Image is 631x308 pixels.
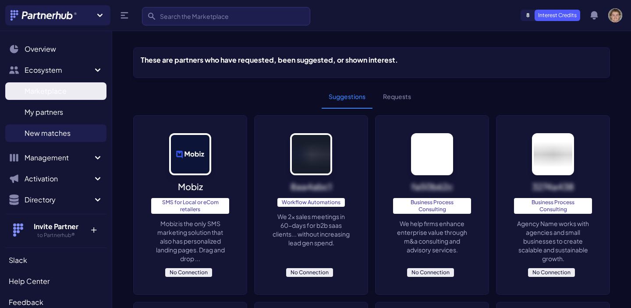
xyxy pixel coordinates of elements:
[151,198,229,214] span: SMS for Local or eCom retailers
[5,82,106,100] a: Marketplace
[322,85,372,109] button: Suggestions
[393,219,471,254] p: We help firms enhance enterprise value through m&a consulting and advisory services.
[133,115,247,295] a: image_alt MobizSMS for Local or eCom retailersMobiz is the only SMS marketing solution that also ...
[514,219,592,263] p: Agency Name works with agencies and small businesses to create scalable and sustainable growth.
[532,181,574,193] p: 3274a438
[178,181,203,193] p: Mobiz
[28,232,84,239] h5: to Partnerhub®
[521,10,535,21] span: 8
[5,191,106,209] button: Directory
[25,152,92,163] span: Management
[142,7,310,25] input: Search the Marketplace
[407,268,454,277] span: No Connection
[5,251,106,269] a: Slack
[25,195,92,205] span: Directory
[151,219,229,263] p: Mobiz is the only SMS marketing solution that also has personalized landing pages. Drag and drop ...
[411,133,453,175] img: image_alt
[25,86,67,96] span: Marketplace
[291,181,332,193] p: 8aa4abc1
[169,133,211,175] img: image_alt
[5,170,106,188] button: Activation
[25,44,56,54] span: Overview
[5,214,106,246] button: Invite Partner to Partnerhub® +
[521,10,580,21] a: 8Interest Credits
[532,133,574,175] img: image_alt
[5,103,106,121] a: My partners
[25,107,63,117] span: My partners
[9,276,50,287] span: Help Center
[5,61,106,79] button: Ecosystem
[25,128,71,138] span: New matches
[25,173,92,184] span: Activation
[84,221,103,235] p: +
[254,115,368,295] a: image_alt 8aa4abc1Workflow AutomationsWe 2x sales meetings in 60-days for b2b saas clients... wit...
[286,268,333,277] span: No Connection
[375,115,489,295] a: image_alt fa50b62cBusiness Process ConsultingWe help firms enhance enterprise value through m&a c...
[28,221,84,232] h4: Invite Partner
[5,273,106,290] a: Help Center
[9,297,43,308] span: Feedback
[411,181,453,193] p: fa50b62c
[496,115,610,295] a: image_alt 3274a438Business Process ConsultingAgency Name works with agencies and small businesses...
[5,124,106,142] a: New matches
[141,55,398,65] h5: These are partners who have requested, been suggested, or shown interest.
[5,149,106,166] button: Management
[277,198,345,207] span: Workflow Automations
[608,8,622,22] img: user photo
[165,268,212,277] span: No Connection
[535,10,580,21] p: Interest Credits
[272,212,350,247] p: We 2x sales meetings in 60-days for b2b saas clients... without increasing lead gen spend.
[376,85,418,109] button: Requests
[9,255,27,266] span: Slack
[5,40,106,58] a: Overview
[25,65,92,75] span: Ecosystem
[11,10,78,21] img: Partnerhub® Logo
[528,268,575,277] span: No Connection
[393,198,471,214] span: Business Process Consulting
[514,198,592,214] span: Business Process Consulting
[290,133,332,175] img: image_alt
